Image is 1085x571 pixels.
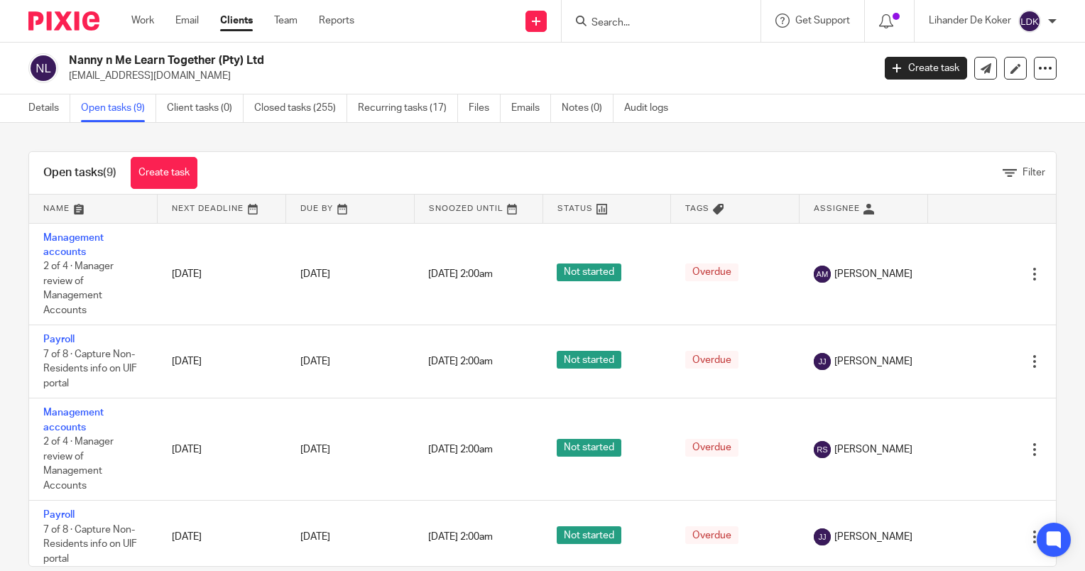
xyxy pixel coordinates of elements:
[429,205,503,212] span: Snoozed Until
[358,94,458,122] a: Recurring tasks (17)
[300,269,330,279] span: [DATE]
[834,354,912,369] span: [PERSON_NAME]
[685,205,709,212] span: Tags
[557,526,621,544] span: Not started
[624,94,679,122] a: Audit logs
[834,267,912,281] span: [PERSON_NAME]
[28,53,58,83] img: svg%3E
[885,57,967,80] a: Create task
[834,442,912,457] span: [PERSON_NAME]
[43,261,114,315] span: 2 of 4 · Manager review of Management Accounts
[1018,10,1041,33] img: svg%3E
[1023,168,1045,178] span: Filter
[685,263,738,281] span: Overdue
[685,351,738,369] span: Overdue
[81,94,156,122] a: Open tasks (9)
[43,408,104,432] a: Management accounts
[557,205,593,212] span: Status
[131,157,197,189] a: Create task
[795,16,850,26] span: Get Support
[590,17,718,30] input: Search
[167,94,244,122] a: Client tasks (0)
[685,439,738,457] span: Overdue
[158,223,286,325] td: [DATE]
[814,266,831,283] img: svg%3E
[428,532,493,542] span: [DATE] 2:00am
[511,94,551,122] a: Emails
[274,13,298,28] a: Team
[254,94,347,122] a: Closed tasks (255)
[428,269,493,279] span: [DATE] 2:00am
[43,510,75,520] a: Payroll
[834,530,912,544] span: [PERSON_NAME]
[158,398,286,501] td: [DATE]
[43,349,137,388] span: 7 of 8 · Capture Non-Residents info on UIF portal
[814,441,831,458] img: svg%3E
[929,13,1011,28] p: Lihander De Koker
[300,357,330,366] span: [DATE]
[814,353,831,370] img: svg%3E
[103,167,116,178] span: (9)
[220,13,253,28] a: Clients
[69,53,704,68] h2: Nanny n Me Learn Together (Pty) Ltd
[43,437,114,491] span: 2 of 4 · Manager review of Management Accounts
[69,69,863,83] p: [EMAIL_ADDRESS][DOMAIN_NAME]
[175,13,199,28] a: Email
[43,165,116,180] h1: Open tasks
[562,94,614,122] a: Notes (0)
[43,525,137,564] span: 7 of 8 · Capture Non-Residents info on UIF portal
[319,13,354,28] a: Reports
[557,351,621,369] span: Not started
[28,94,70,122] a: Details
[28,11,99,31] img: Pixie
[158,325,286,398] td: [DATE]
[469,94,501,122] a: Files
[300,445,330,455] span: [DATE]
[300,532,330,542] span: [DATE]
[557,263,621,281] span: Not started
[131,13,154,28] a: Work
[43,335,75,344] a: Payroll
[814,528,831,545] img: svg%3E
[43,233,104,257] a: Management accounts
[685,526,738,544] span: Overdue
[428,357,493,366] span: [DATE] 2:00am
[428,445,493,455] span: [DATE] 2:00am
[557,439,621,457] span: Not started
